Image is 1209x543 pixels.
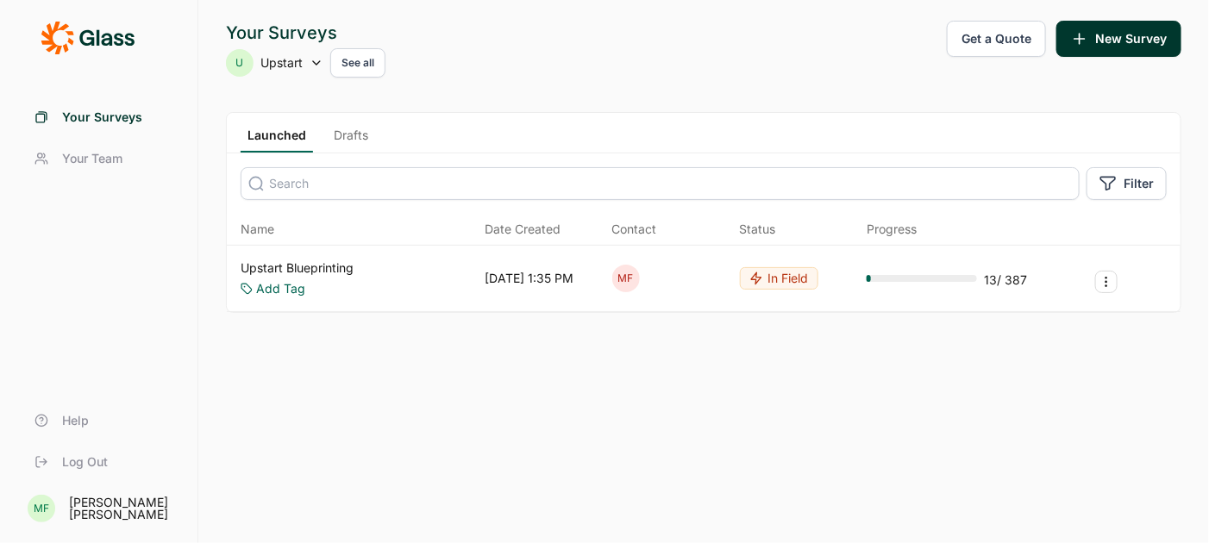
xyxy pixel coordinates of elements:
button: See all [330,48,385,78]
span: Your Surveys [62,109,142,126]
button: In Field [740,267,818,290]
button: New Survey [1056,21,1181,57]
span: Your Team [62,150,122,167]
span: Log Out [62,453,108,471]
a: Upstart Blueprinting [241,259,354,277]
button: Filter [1087,167,1167,200]
button: Get a Quote [947,21,1046,57]
div: Status [740,221,776,238]
div: MF [612,265,640,292]
span: Name [241,221,274,238]
a: Add Tag [256,280,305,297]
div: 13 / 387 [984,271,1027,289]
div: U [226,49,254,77]
input: Search [241,167,1080,200]
div: [PERSON_NAME] [PERSON_NAME] [69,496,177,521]
span: Upstart [260,54,303,72]
div: Progress [867,221,917,238]
span: Filter [1124,175,1154,192]
div: Your Surveys [226,21,385,45]
span: Date Created [485,221,561,238]
div: Contact [612,221,657,238]
div: MF [28,495,55,522]
button: Survey Actions [1095,271,1118,293]
div: [DATE] 1:35 PM [485,270,573,287]
a: Drafts [327,127,375,153]
span: Help [62,412,89,429]
a: Launched [241,127,313,153]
